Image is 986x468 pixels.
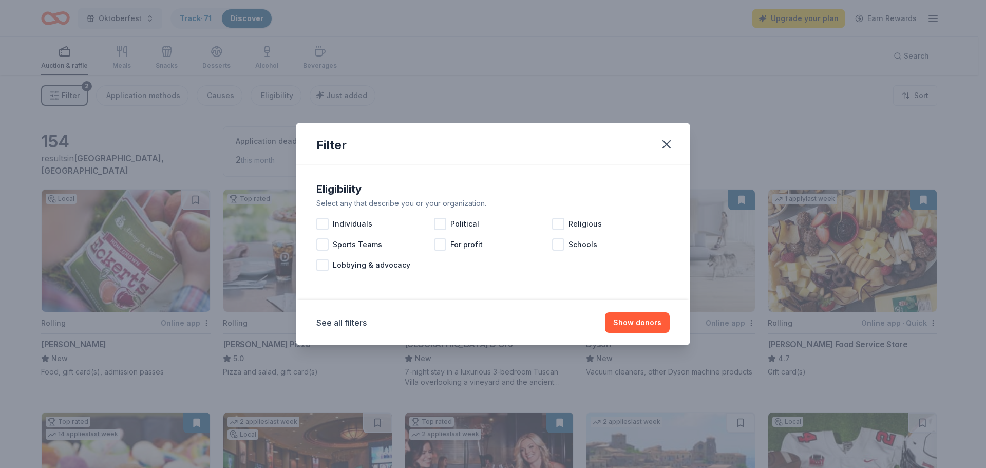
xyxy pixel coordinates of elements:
span: Political [450,218,479,230]
button: Show donors [605,312,670,333]
span: Schools [568,238,597,251]
div: Select any that describe you or your organization. [316,197,670,210]
span: Sports Teams [333,238,382,251]
span: Individuals [333,218,372,230]
button: See all filters [316,316,367,329]
span: Lobbying & advocacy [333,259,410,271]
span: For profit [450,238,483,251]
div: Filter [316,137,347,154]
div: Eligibility [316,181,670,197]
span: Religious [568,218,602,230]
